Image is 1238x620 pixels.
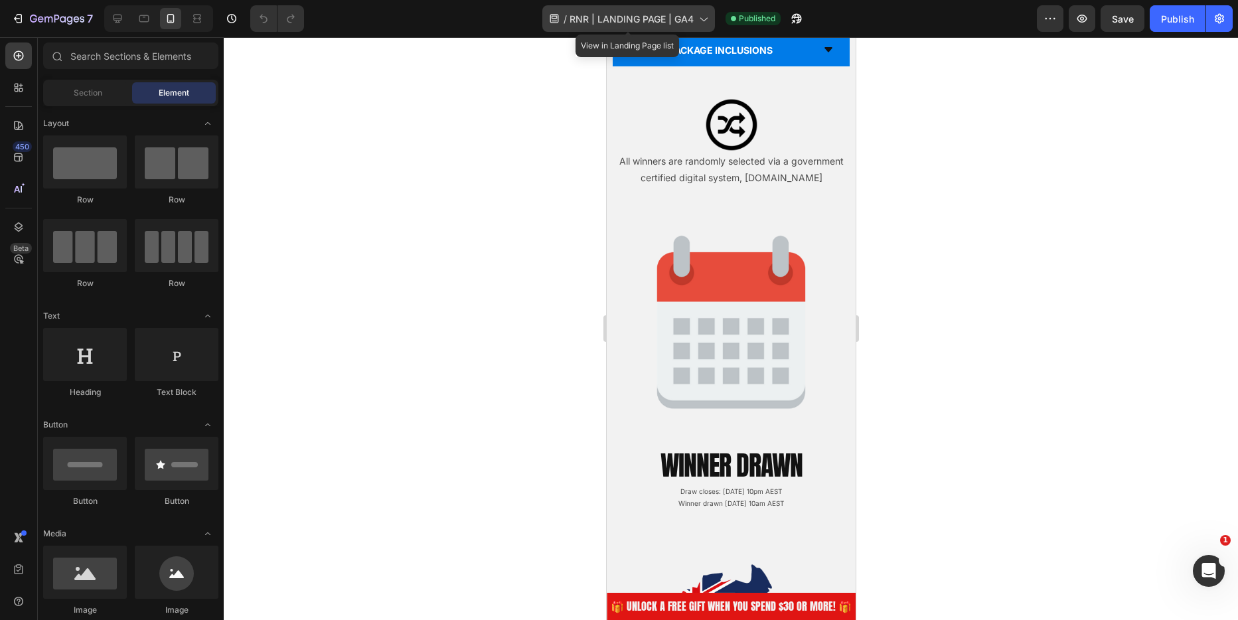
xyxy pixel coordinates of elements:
[43,194,127,206] div: Row
[43,495,127,507] div: Button
[1220,535,1231,546] span: 1
[1193,555,1225,587] iframe: Intercom live chat
[43,117,69,129] span: Layout
[5,5,99,32] button: 7
[43,528,66,540] span: Media
[159,87,189,99] span: Element
[197,523,218,544] span: Toggle open
[43,386,127,398] div: Heading
[1150,5,1205,32] button: Publish
[135,194,218,206] div: Row
[13,141,32,152] div: 450
[43,42,218,69] input: Search Sections & Elements
[135,604,218,616] div: Image
[564,12,567,26] span: /
[197,414,218,435] span: Toggle open
[135,386,218,398] div: Text Block
[10,243,32,254] div: Beta
[87,11,93,27] p: 7
[739,13,775,25] span: Published
[570,12,694,26] span: RNR | LANDING PAGE | GA4
[1161,12,1194,26] div: Publish
[135,277,218,289] div: Row
[197,113,218,134] span: Toggle open
[74,87,102,99] span: Section
[135,495,218,507] div: Button
[43,604,127,616] div: Image
[197,305,218,327] span: Toggle open
[43,419,68,431] span: Button
[43,277,127,289] div: Row
[1101,5,1144,32] button: Save
[250,5,304,32] div: Undo/Redo
[43,310,60,322] span: Text
[1112,13,1134,25] span: Save
[607,37,856,620] iframe: Design area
